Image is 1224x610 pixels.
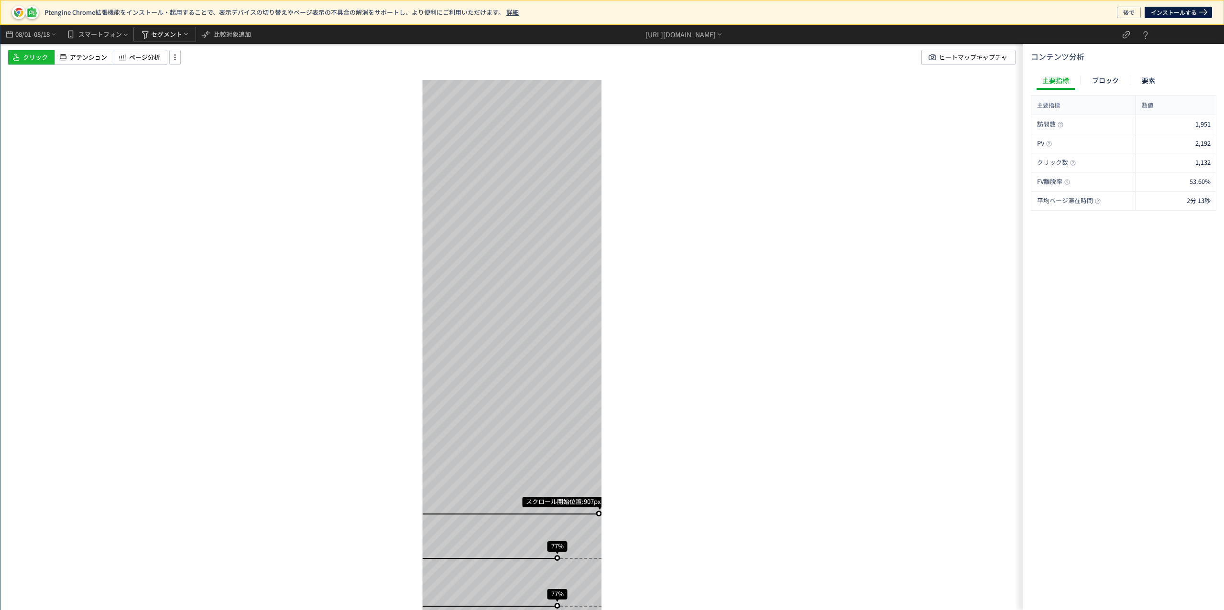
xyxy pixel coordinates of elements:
div: [URL][DOMAIN_NAME] [645,30,716,40]
span: セグメント [151,30,182,39]
span: 08/18 [34,25,50,44]
button: セグメント [133,27,196,42]
a: インストールする [1145,7,1212,18]
p: Ptengine Chrome拡張機能をインストール・起用することで、表示デバイスの切り替えやページ表示の不具合の解消をサポートし、より便利にご利用いただけます。 [44,9,1111,16]
button: 比較対象追加 [196,25,255,44]
span: スクロール開始位置:907px [526,498,601,505]
span: ヒートマップキャプチャ [939,50,1007,64]
span: 77% [551,542,564,550]
span: インストールする [1151,7,1197,18]
img: pt-icon-plugin.svg [27,7,37,18]
span: - [32,25,34,44]
a: 詳細 [506,8,519,17]
span: 比較対象追加 [214,30,251,39]
div: [URL][DOMAIN_NAME] [645,25,723,44]
span: ページ分析 [129,53,160,62]
span: クリック [23,53,48,62]
button: スマートフォン [61,25,133,44]
span: アテンション [70,53,107,62]
span: スマートフォン [78,27,122,42]
button: 後で [1117,7,1141,18]
span: 77% [551,590,564,598]
button: ヒートマップキャプチャ [921,50,1016,65]
span: 後で [1123,7,1135,18]
img: pt-icon-chrome.svg [13,7,24,18]
span: 08/01 [15,25,31,44]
